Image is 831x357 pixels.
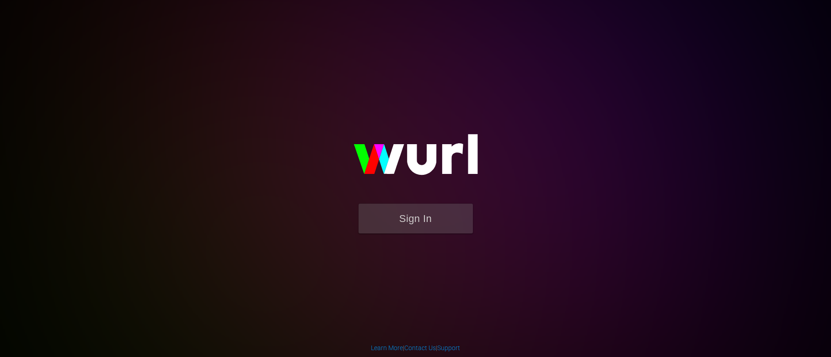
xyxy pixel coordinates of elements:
a: Support [437,344,460,352]
a: Learn More [371,344,403,352]
a: Contact Us [404,344,436,352]
div: | | [371,343,460,352]
button: Sign In [359,204,473,233]
img: wurl-logo-on-black-223613ac3d8ba8fe6dc639794a292ebdb59501304c7dfd60c99c58986ef67473.svg [324,114,507,203]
